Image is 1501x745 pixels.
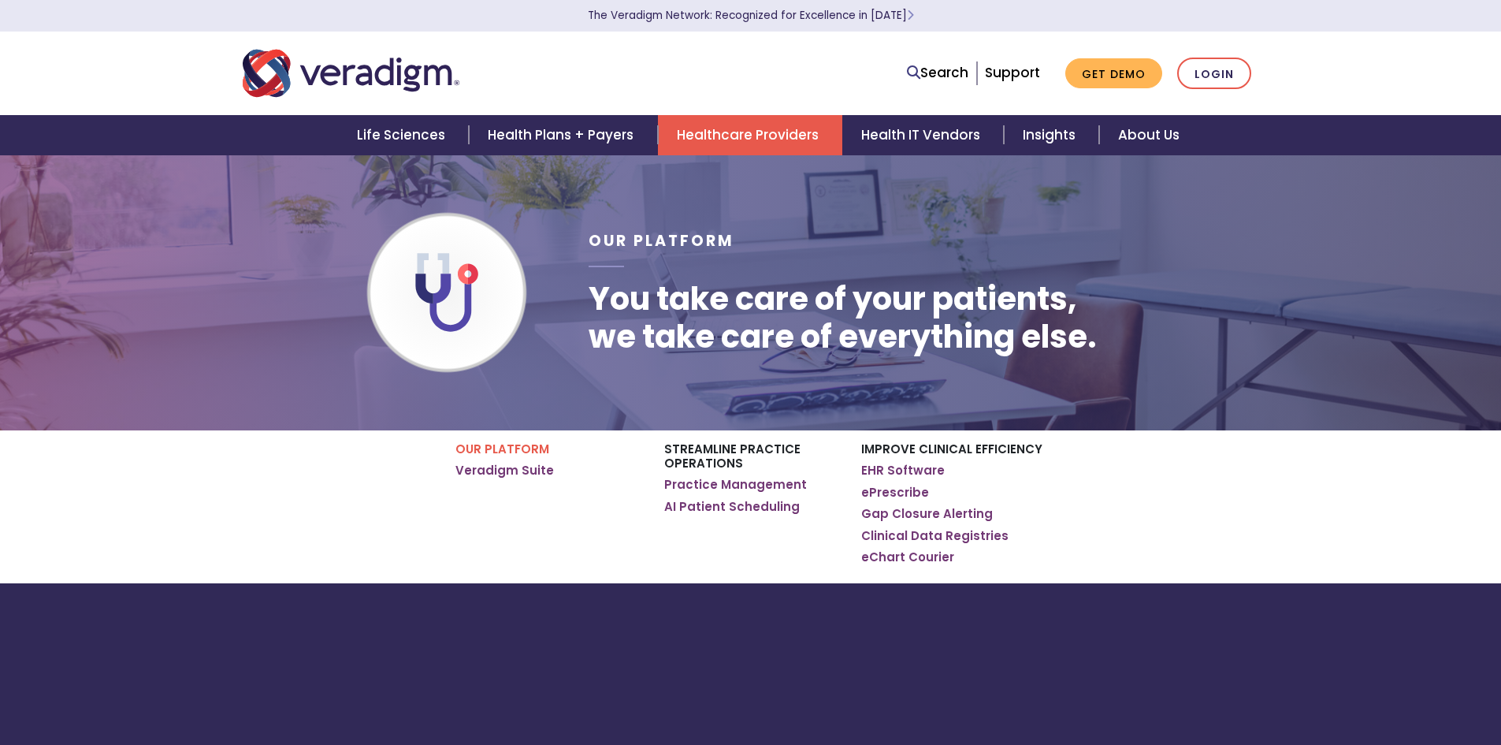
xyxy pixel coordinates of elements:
[1177,58,1251,90] a: Login
[842,115,1004,155] a: Health IT Vendors
[861,485,929,501] a: ePrescribe
[469,115,657,155] a: Health Plans + Payers
[664,477,807,493] a: Practice Management
[985,63,1040,82] a: Support
[861,549,954,565] a: eChart Courier
[658,115,842,155] a: Healthcare Providers
[1099,115,1198,155] a: About Us
[455,463,554,479] a: Veradigm Suite
[243,47,459,99] img: Veradigm logo
[589,280,1097,356] h1: You take care of your patients, we take care of everything else.
[861,463,945,479] a: EHR Software
[861,506,993,522] a: Gap Closure Alerting
[861,528,1009,544] a: Clinical Data Registries
[907,8,914,23] span: Learn More
[1065,58,1162,89] a: Get Demo
[338,115,469,155] a: Life Sciences
[907,62,968,84] a: Search
[588,8,914,23] a: The Veradigm Network: Recognized for Excellence in [DATE]Learn More
[589,230,734,251] span: Our Platform
[1004,115,1099,155] a: Insights
[664,499,800,515] a: AI Patient Scheduling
